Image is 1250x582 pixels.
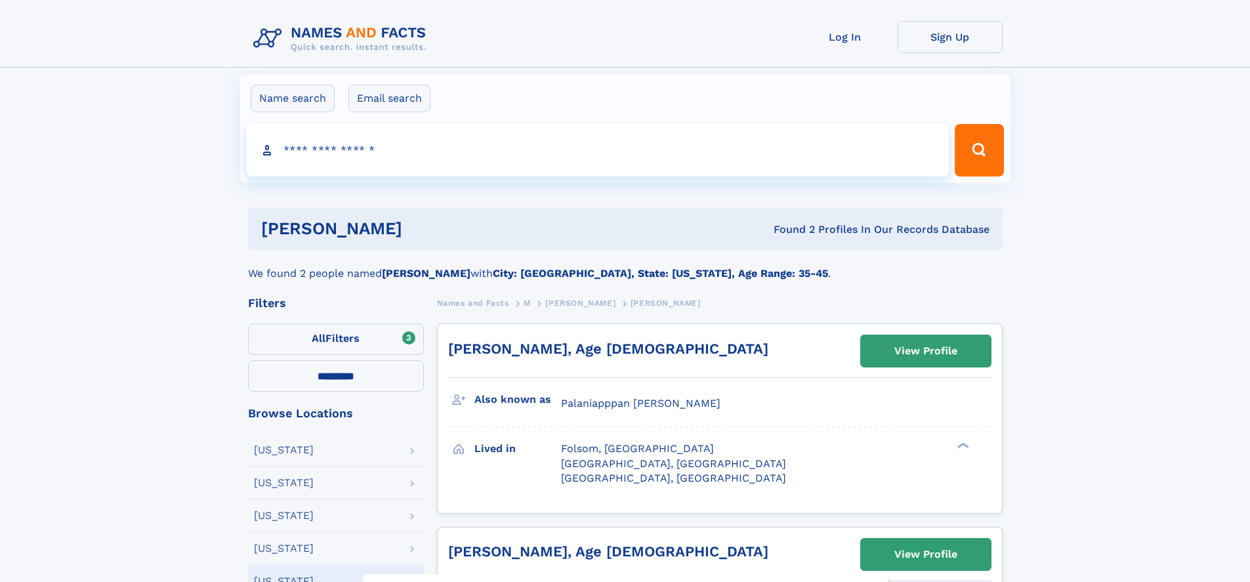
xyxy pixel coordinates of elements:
span: [GEOGRAPHIC_DATA], [GEOGRAPHIC_DATA] [561,472,786,484]
div: [US_STATE] [254,543,314,554]
a: View Profile [861,539,991,570]
a: M [524,295,531,311]
div: [US_STATE] [254,478,314,488]
span: All [312,332,325,344]
a: Sign Up [898,21,1003,53]
a: [PERSON_NAME], Age [DEMOGRAPHIC_DATA] [448,543,768,560]
h1: [PERSON_NAME] [261,220,588,237]
label: Name search [251,85,335,112]
span: [GEOGRAPHIC_DATA], [GEOGRAPHIC_DATA] [561,457,786,470]
div: ❯ [954,442,970,450]
a: [PERSON_NAME] [545,295,615,311]
span: [PERSON_NAME] [631,299,701,308]
div: Browse Locations [248,407,424,419]
button: Search Button [955,124,1003,177]
span: Palaniapppan [PERSON_NAME] [561,397,720,409]
label: Filters [248,323,424,355]
input: search input [247,124,949,177]
b: City: [GEOGRAPHIC_DATA], State: [US_STATE], Age Range: 35-45 [493,267,828,280]
h3: Also known as [474,388,561,411]
span: [PERSON_NAME] [545,299,615,308]
h3: Lived in [474,438,561,460]
div: Filters [248,297,424,309]
a: Names and Facts [437,295,509,311]
img: Logo Names and Facts [248,21,437,56]
div: [US_STATE] [254,510,314,521]
div: Found 2 Profiles In Our Records Database [588,222,990,237]
div: View Profile [894,539,957,570]
span: M [524,299,531,308]
a: View Profile [861,335,991,367]
div: We found 2 people named with . [248,250,1003,281]
label: Email search [348,85,430,112]
span: Folsom, [GEOGRAPHIC_DATA] [561,442,714,455]
b: [PERSON_NAME] [382,267,470,280]
div: View Profile [894,336,957,366]
a: Log In [793,21,898,53]
a: [PERSON_NAME], Age [DEMOGRAPHIC_DATA] [448,341,768,357]
div: [US_STATE] [254,445,314,455]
